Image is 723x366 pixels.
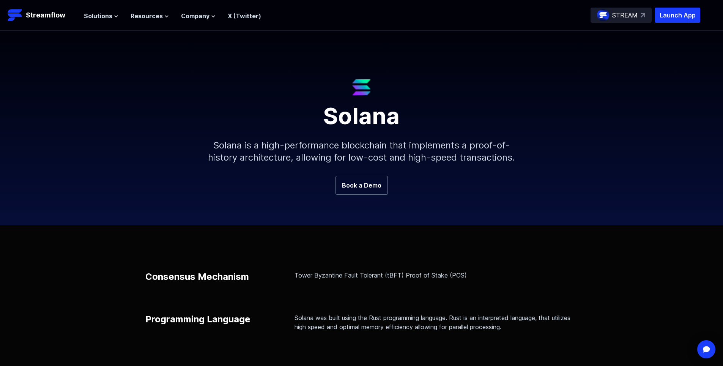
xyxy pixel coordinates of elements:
button: Solutions [84,11,118,21]
p: STREAM [612,11,638,20]
button: Launch App [655,8,700,23]
a: Streamflow [8,8,76,23]
img: top-right-arrow.svg [641,13,645,17]
a: X (Twitter) [228,12,261,20]
button: Resources [131,11,169,21]
a: Book a Demo [336,176,388,195]
img: Solana [352,79,371,95]
span: Resources [131,11,163,21]
p: Programming Language [145,313,250,325]
p: Tower Byzantine Fault Tolerant (tBFT) Proof of Stake (POS) [295,271,578,280]
p: Solana is a high-performance blockchain that implements a proof-of-history architecture, allowing... [198,127,525,176]
p: Streamflow [26,10,65,21]
a: STREAM [591,8,652,23]
p: Solana was built using the Rust programming language. Rust is an interpreted language, that utili... [295,313,578,331]
img: Streamflow Logo [8,8,23,23]
span: Solutions [84,11,112,21]
button: Company [181,11,216,21]
p: Consensus Mechanism [145,271,249,283]
span: Company [181,11,209,21]
h1: Solana [180,95,544,127]
img: streamflow-logo-circle.png [597,9,609,21]
div: Open Intercom Messenger [697,340,715,358]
